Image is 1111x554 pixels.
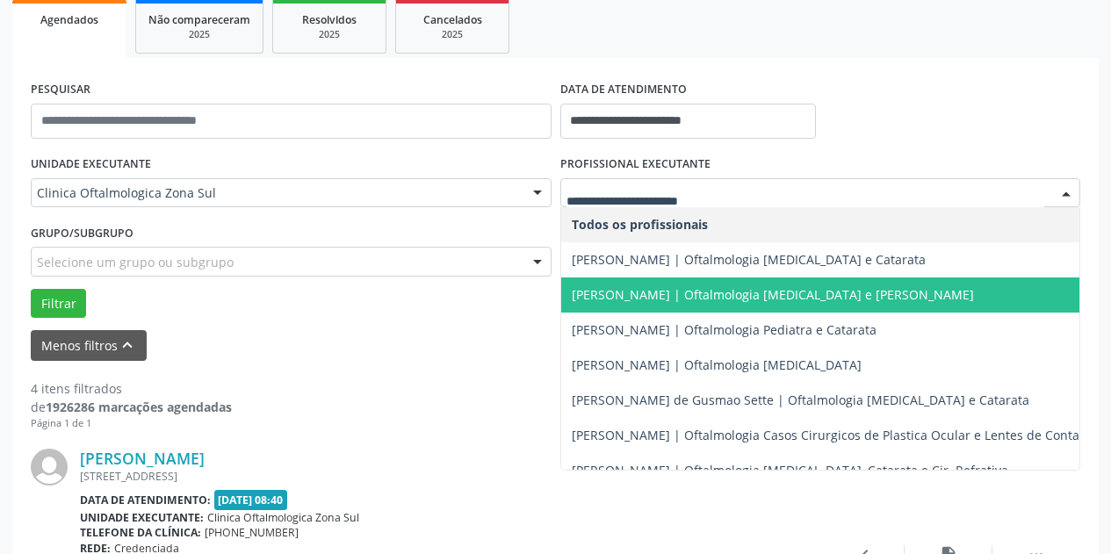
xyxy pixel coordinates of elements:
[80,449,205,468] a: [PERSON_NAME]
[31,398,232,416] div: de
[205,525,299,540] span: [PHONE_NUMBER]
[31,219,133,247] label: Grupo/Subgrupo
[31,289,86,319] button: Filtrar
[40,12,98,27] span: Agendados
[560,151,711,178] label: PROFISSIONAL EXECUTANTE
[423,12,482,27] span: Cancelados
[31,449,68,486] img: img
[46,399,232,415] strong: 1926286 marcações agendadas
[560,76,687,104] label: DATA DE ATENDIMENTO
[572,321,877,338] span: [PERSON_NAME] | Oftalmologia Pediatra e Catarata
[31,330,147,361] button: Menos filtroskeyboard_arrow_up
[118,335,137,355] i: keyboard_arrow_up
[31,151,151,178] label: UNIDADE EXECUTANTE
[572,356,862,373] span: [PERSON_NAME] | Oftalmologia [MEDICAL_DATA]
[80,493,211,507] b: Data de atendimento:
[80,510,204,525] b: Unidade executante:
[572,392,1029,408] span: [PERSON_NAME] de Gusmao Sette | Oftalmologia [MEDICAL_DATA] e Catarata
[285,28,373,41] div: 2025
[572,251,926,268] span: [PERSON_NAME] | Oftalmologia [MEDICAL_DATA] e Catarata
[148,12,250,27] span: Não compareceram
[214,490,288,510] span: [DATE] 08:40
[37,253,234,271] span: Selecione um grupo ou subgrupo
[572,216,708,233] span: Todos os profissionais
[207,510,359,525] span: Clinica Oftalmologica Zona Sul
[31,76,90,104] label: PESQUISAR
[572,462,1008,478] span: [PERSON_NAME] | Oftalmologia [MEDICAL_DATA], Catarata e Cir. Refrativa
[37,184,516,202] span: Clinica Oftalmologica Zona Sul
[31,379,232,398] div: 4 itens filtrados
[572,286,974,303] span: [PERSON_NAME] | Oftalmologia [MEDICAL_DATA] e [PERSON_NAME]
[31,416,232,431] div: Página 1 de 1
[148,28,250,41] div: 2025
[408,28,496,41] div: 2025
[80,469,817,484] div: [STREET_ADDRESS]
[302,12,357,27] span: Resolvidos
[572,427,1091,443] span: [PERSON_NAME] | Oftalmologia Casos Cirurgicos de Plastica Ocular e Lentes de Contato
[80,525,201,540] b: Telefone da clínica:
